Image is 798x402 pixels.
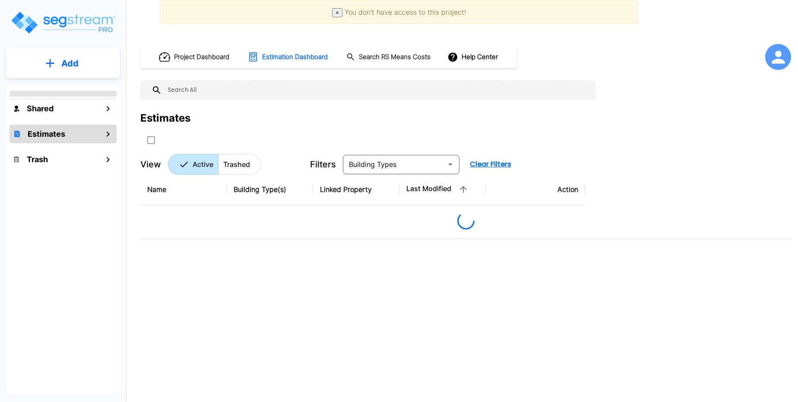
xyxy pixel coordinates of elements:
[223,159,250,170] p: Trashed
[244,48,332,66] button: Estimation Dashboard
[142,132,160,149] button: SelectAll
[446,49,501,65] button: Help Center
[310,158,336,171] p: Filters
[6,51,120,76] button: Add
[466,156,515,173] button: Clear Filters
[28,128,65,140] h1: Estimates
[27,154,48,165] h1: Trash
[193,159,213,170] p: Active
[345,8,466,16] span: You don't have access to this project!
[262,52,328,62] h1: Estimation Dashboard
[218,154,261,175] button: Trashed
[345,158,443,170] input: Building Types
[343,49,435,66] button: Search RS Means Costs
[147,184,220,195] div: Name
[444,158,456,170] button: Open
[162,80,592,100] input: Search All
[61,57,79,70] p: Add
[313,174,399,205] th: Linked Property
[486,174,585,205] th: Action
[140,110,190,126] div: Estimates
[332,8,342,17] button: Close
[174,52,229,62] h1: Project Dashboard
[168,154,261,175] div: Platform
[27,103,54,114] h1: Shared
[227,174,313,205] th: Building Type(s)
[140,158,161,171] p: View
[359,52,431,62] h1: Search RS Means Costs
[399,174,486,205] th: Last Modified
[336,9,339,16] span: ×
[155,47,234,66] button: Project Dashboard
[10,10,116,35] img: Logo
[168,154,218,175] button: Active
